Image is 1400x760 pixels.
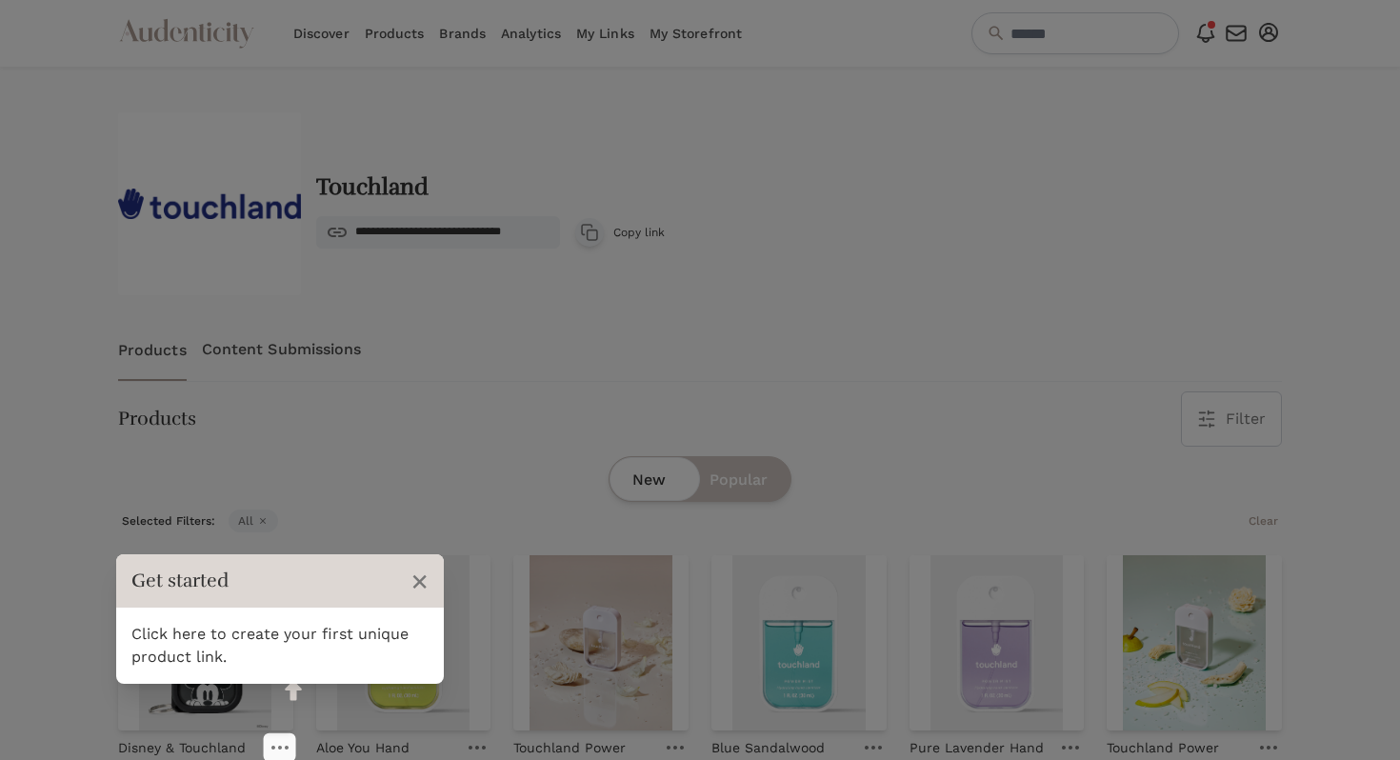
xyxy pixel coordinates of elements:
[202,318,362,381] a: Content Submissions
[1107,555,1282,730] img: Touchland Power Mist Rainwater
[632,469,666,491] span: New
[613,225,665,240] span: Copy link
[116,608,444,684] div: Click here to create your first unique product link.
[118,510,219,532] span: Selected Filters:
[710,469,768,491] span: Popular
[118,406,196,432] h3: Products
[711,555,887,730] img: Blue Sandalwood Hand Sanitizer
[513,555,689,730] img: Touchland Power Mist Unscented
[229,510,278,532] span: All
[316,174,429,201] h2: Touchland
[118,318,187,381] a: Products
[575,218,665,247] button: Copy link
[910,555,1085,730] img: Pure Lavender Hand Sanitizer
[1182,392,1281,446] button: Filter
[1226,408,1266,430] span: Filter
[410,563,429,599] span: ×
[410,562,429,600] button: Close Tour
[1245,510,1282,532] button: Clear
[131,568,401,594] h3: Get started
[118,112,301,295] img: 637588e861ace04eef377fd3_touchland-p-800.png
